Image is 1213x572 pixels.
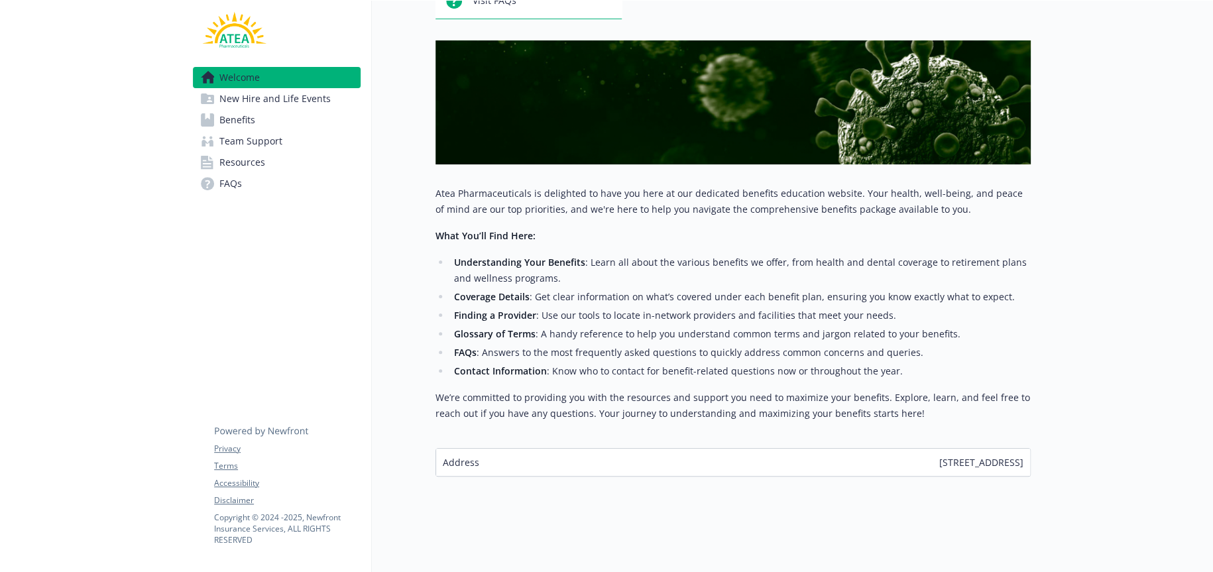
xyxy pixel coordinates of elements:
[454,365,547,377] strong: Contact Information
[214,443,360,455] a: Privacy
[454,309,536,321] strong: Finding a Provider
[435,186,1031,217] p: Atea Pharmaceuticals is delighted to have you here at our dedicated benefits education website. Y...
[454,290,530,303] strong: Coverage Details
[219,88,331,109] span: New Hire and Life Events
[435,390,1031,422] p: We’re committed to providing you with the resources and support you need to maximize your benefit...
[214,512,360,545] p: Copyright © 2024 - 2025 , Newfront Insurance Services, ALL RIGHTS RESERVED
[443,455,479,469] span: Address
[219,173,242,194] span: FAQs
[219,67,260,88] span: Welcome
[219,109,255,131] span: Benefits
[450,345,1031,361] li: : Answers to the most frequently asked questions to quickly address common concerns and queries.
[939,455,1023,469] span: [STREET_ADDRESS]
[214,477,360,489] a: Accessibility
[435,40,1031,164] img: overview page banner
[193,152,361,173] a: Resources
[193,67,361,88] a: Welcome
[193,88,361,109] a: New Hire and Life Events
[450,308,1031,323] li: : Use our tools to locate in-network providers and facilities that meet your needs.
[450,363,1031,379] li: : Know who to contact for benefit-related questions now or throughout the year.
[450,255,1031,286] li: : Learn all about the various benefits we offer, from health and dental coverage to retirement pl...
[454,256,585,268] strong: Understanding Your Benefits
[450,326,1031,342] li: : A handy reference to help you understand common terms and jargon related to your benefits.
[193,131,361,152] a: Team Support
[219,131,282,152] span: Team Support
[450,289,1031,305] li: : Get clear information on what’s covered under each benefit plan, ensuring you know exactly what...
[214,460,360,472] a: Terms
[435,229,536,242] strong: What You’ll Find Here:
[193,173,361,194] a: FAQs
[454,346,477,359] strong: FAQs
[219,152,265,173] span: Resources
[454,327,536,340] strong: Glossary of Terms
[214,494,360,506] a: Disclaimer
[193,109,361,131] a: Benefits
